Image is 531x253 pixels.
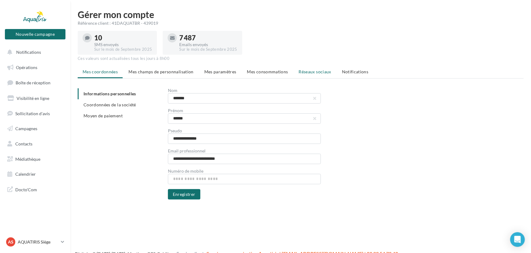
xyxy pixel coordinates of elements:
[179,35,237,41] div: 7 487
[16,50,41,55] span: Notifications
[168,108,321,113] div: Prénom
[84,102,136,107] span: Coordonnées de la société
[5,29,65,39] button: Nouvelle campagne
[84,113,123,118] span: Moyen de paiement
[4,92,67,105] a: Visibilité en ligne
[15,111,50,116] span: Sollicitation d'avis
[5,236,65,248] a: AS AQUATIRIS Siège
[18,239,58,245] p: AQUATIRIS Siège
[204,69,236,74] span: Mes paramètres
[78,20,524,26] div: Référence client : 41DAQUATBR - 439019
[15,171,36,177] span: Calendrier
[16,65,37,70] span: Opérations
[16,80,50,85] span: Boîte de réception
[168,189,200,200] button: Enregistrer
[4,137,67,150] a: Contacts
[4,153,67,166] a: Médiathèque
[8,239,13,245] span: AS
[94,42,152,47] div: SMS envoyés
[4,46,64,59] button: Notifications
[168,129,321,133] div: Pseudo
[179,42,237,47] div: Emails envoyés
[17,96,49,101] span: Visibilité en ligne
[94,47,152,52] div: Sur le mois de Septembre 2025
[94,35,152,41] div: 10
[4,168,67,181] a: Calendrier
[4,122,67,135] a: Campagnes
[4,76,67,89] a: Boîte de réception
[168,88,321,93] div: Nom
[15,185,37,193] span: Docto'Com
[168,149,321,153] div: Email professionnel
[179,47,237,52] div: Sur le mois de Septembre 2025
[15,141,32,146] span: Contacts
[4,183,67,196] a: Docto'Com
[168,169,321,173] div: Numéro de mobile
[78,10,524,19] h1: Gérer mon compte
[247,69,288,74] span: Mes consommations
[15,156,40,162] span: Médiathèque
[299,69,331,74] span: Réseaux sociaux
[15,126,37,131] span: Campagnes
[128,69,194,74] span: Mes champs de personnalisation
[78,56,524,61] div: Ces valeurs sont actualisées tous les jours à 8h00
[4,61,67,74] a: Opérations
[4,107,67,120] a: Sollicitation d'avis
[342,69,369,74] span: Notifications
[510,232,525,247] div: Open Intercom Messenger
